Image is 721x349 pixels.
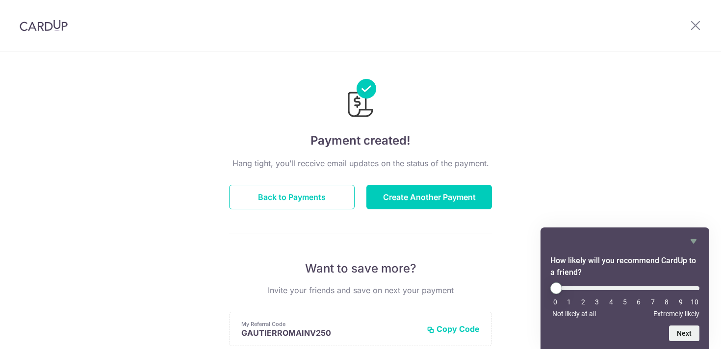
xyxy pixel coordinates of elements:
[550,282,699,318] div: How likely will you recommend CardUp to a friend? Select an option from 0 to 10, with 0 being Not...
[229,185,355,209] button: Back to Payments
[550,298,560,306] li: 0
[229,261,492,276] p: Want to save more?
[229,157,492,169] p: Hang tight, you’ll receive email updates on the status of the payment.
[669,325,699,341] button: Next question
[427,324,480,334] button: Copy Code
[20,20,68,31] img: CardUp
[345,79,376,120] img: Payments
[606,298,616,306] li: 4
[688,235,699,247] button: Hide survey
[552,310,596,318] span: Not likely at all
[229,132,492,150] h4: Payment created!
[653,310,699,318] span: Extremely likely
[550,255,699,278] h2: How likely will you recommend CardUp to a friend? Select an option from 0 to 10, with 0 being Not...
[366,185,492,209] button: Create Another Payment
[229,284,492,296] p: Invite your friends and save on next your payment
[690,298,699,306] li: 10
[634,298,644,306] li: 6
[648,298,658,306] li: 7
[676,298,686,306] li: 9
[578,298,588,306] li: 2
[241,328,419,338] p: GAUTIERROMAINV250
[241,320,419,328] p: My Referral Code
[550,235,699,341] div: How likely will you recommend CardUp to a friend? Select an option from 0 to 10, with 0 being Not...
[620,298,630,306] li: 5
[592,298,602,306] li: 3
[564,298,574,306] li: 1
[662,298,671,306] li: 8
